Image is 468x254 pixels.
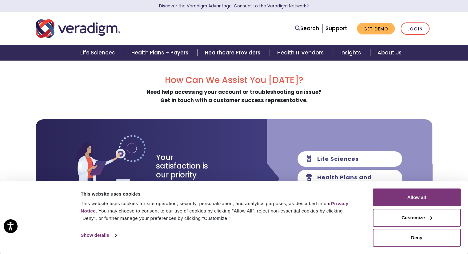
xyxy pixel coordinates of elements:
[81,190,359,198] div: This website uses cookies
[357,23,395,35] a: Get Demo
[346,44,461,247] iframe: Drift Chat Widget
[159,3,309,9] a: Discover the Veradigm Advantage: Connect to the Veradigm NetworkLearn More
[333,45,370,61] a: Insights
[295,24,319,33] a: Search
[326,25,347,32] a: Support
[306,3,309,9] span: Learn More
[270,45,333,61] a: Health IT Vendors
[81,231,116,240] a: Show details
[146,88,322,104] strong: Need help accessing your account or troubleshooting an issue? Get in touch with a customer succes...
[401,22,430,35] a: Login
[156,153,219,180] h3: Your satisfaction is our priority
[73,45,124,61] a: Life Sciences
[81,200,359,222] div: This website uses cookies for site operation, security, personalization, and analytics purposes, ...
[36,75,433,85] h2: How Can We Assist You [DATE]?
[36,18,120,39] img: Veradigm logo
[124,45,198,61] a: Health Plans + Payers
[198,45,270,61] a: Healthcare Providers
